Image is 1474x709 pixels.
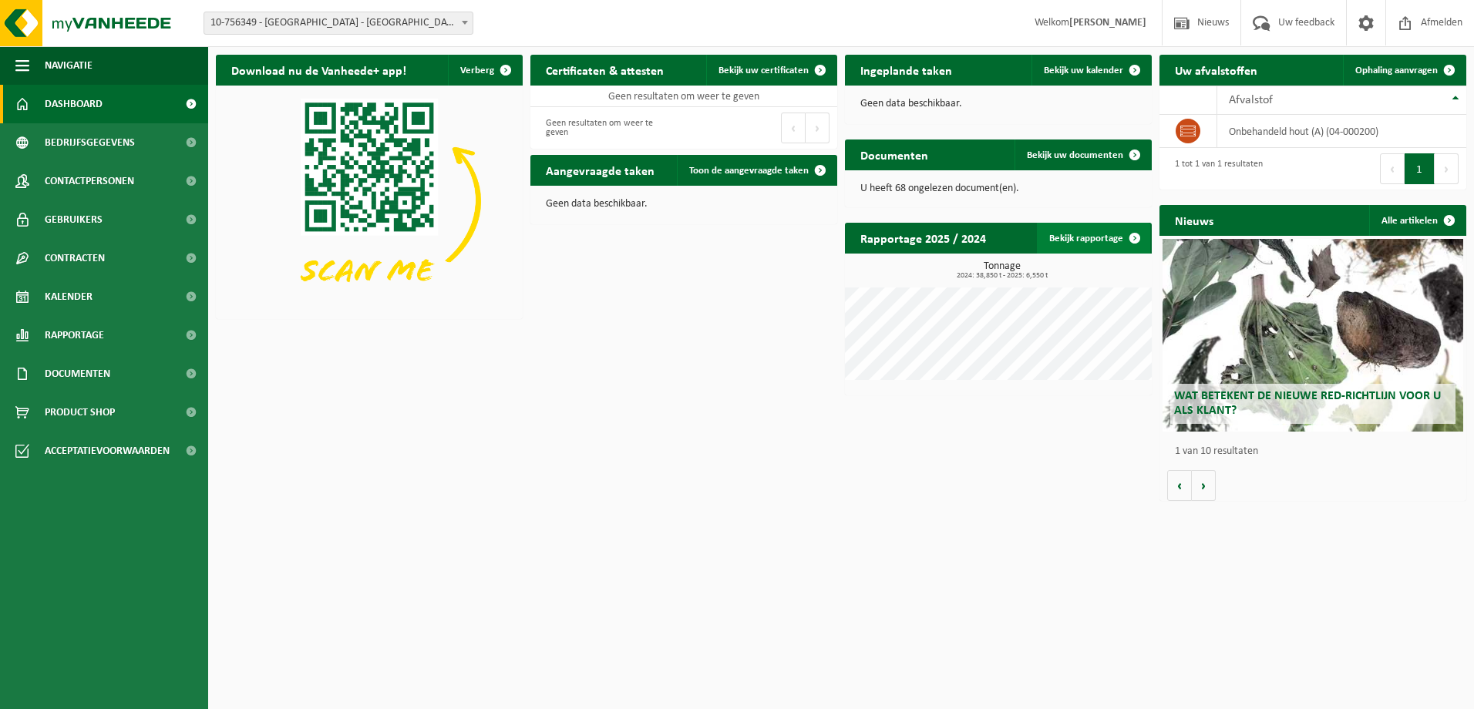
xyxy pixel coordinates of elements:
h2: Aangevraagde taken [530,155,670,185]
span: Afvalstof [1229,94,1273,106]
h2: Ingeplande taken [845,55,968,85]
img: Download de VHEPlus App [216,86,523,316]
a: Bekijk uw kalender [1031,55,1150,86]
h2: Documenten [845,139,944,170]
h3: Tonnage [853,261,1152,280]
span: Toon de aangevraagde taken [689,166,809,176]
h2: Uw afvalstoffen [1159,55,1273,85]
h2: Rapportage 2025 / 2024 [845,223,1001,253]
button: Previous [781,113,806,143]
span: Bedrijfsgegevens [45,123,135,162]
strong: [PERSON_NAME] [1069,17,1146,29]
h2: Download nu de Vanheede+ app! [216,55,422,85]
p: 1 van 10 resultaten [1175,446,1459,457]
span: Contracten [45,239,105,277]
a: Bekijk uw documenten [1015,139,1150,170]
h2: Certificaten & attesten [530,55,679,85]
span: Kalender [45,277,93,316]
p: U heeft 68 ongelezen document(en). [860,183,1136,194]
a: Toon de aangevraagde taken [677,155,836,186]
p: Geen data beschikbaar. [860,99,1136,109]
button: Volgende [1192,470,1216,501]
span: Gebruikers [45,200,103,239]
button: Previous [1380,153,1405,184]
span: Documenten [45,354,110,393]
td: onbehandeld hout (A) (04-000200) [1217,115,1466,148]
span: Navigatie [45,46,93,85]
span: 2024: 38,850 t - 2025: 6,550 t [853,272,1152,280]
span: Verberg [460,66,494,76]
h2: Nieuws [1159,205,1229,235]
div: Geen resultaten om weer te geven [538,111,676,145]
button: Verberg [448,55,521,86]
a: Wat betekent de nieuwe RED-richtlijn voor u als klant? [1163,239,1463,432]
a: Bekijk rapportage [1037,223,1150,254]
a: Alle artikelen [1369,205,1465,236]
button: Next [806,113,830,143]
button: Next [1435,153,1459,184]
span: Bekijk uw certificaten [718,66,809,76]
td: Geen resultaten om weer te geven [530,86,837,107]
p: Geen data beschikbaar. [546,199,822,210]
span: Ophaling aanvragen [1355,66,1438,76]
span: Rapportage [45,316,104,354]
a: Ophaling aanvragen [1343,55,1465,86]
span: Product Shop [45,393,115,432]
span: 10-756349 - ANTWERP CONTAINER TERMINAL NV - ANTWERPEN [204,12,473,34]
span: Contactpersonen [45,162,134,200]
span: Wat betekent de nieuwe RED-richtlijn voor u als klant? [1174,390,1441,417]
span: 10-756349 - ANTWERP CONTAINER TERMINAL NV - ANTWERPEN [204,12,473,35]
a: Bekijk uw certificaten [706,55,836,86]
span: Bekijk uw documenten [1027,150,1123,160]
span: Dashboard [45,85,103,123]
span: Acceptatievoorwaarden [45,432,170,470]
div: 1 tot 1 van 1 resultaten [1167,152,1263,186]
button: Vorige [1167,470,1192,501]
button: 1 [1405,153,1435,184]
span: Bekijk uw kalender [1044,66,1123,76]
